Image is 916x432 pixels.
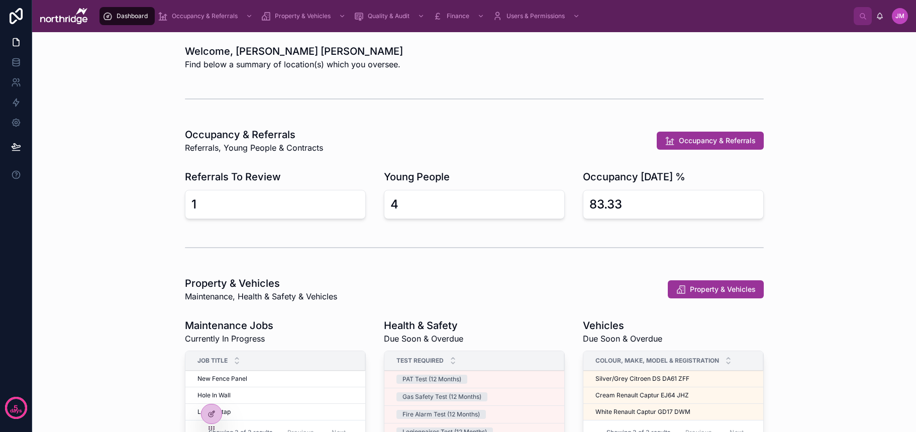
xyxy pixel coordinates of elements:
span: New Fence Panel [197,375,247,383]
p: 5 [14,403,18,413]
span: Test Required [396,357,444,365]
h1: Maintenance Jobs [185,318,273,333]
h1: Occupancy & Referrals [185,128,323,142]
h1: Young People [384,170,450,184]
span: Occupancy & Referrals [679,136,756,146]
button: Property & Vehicles [668,280,764,298]
h1: Welcome, [PERSON_NAME] [PERSON_NAME] [185,44,403,58]
div: Gas Safety Test (12 Months) [402,392,481,401]
span: Finance [447,12,469,20]
h1: Property & Vehicles [185,276,337,290]
span: Referrals, Young People & Contracts [185,142,323,154]
span: Currently In Progress [185,333,273,345]
span: Silver/Grey Citroen DS DA61 ZFF [595,375,689,383]
a: Silver/Grey Citroen DS DA61 ZFF [595,375,751,383]
a: PAT Test (12 Months) [396,375,552,384]
a: Users & Permissions [489,7,585,25]
div: Fire Alarm Test (12 Months) [402,410,480,419]
h1: Health & Safety [384,318,463,333]
a: Cream Renault Captur EJ64 JHZ [595,391,751,399]
span: Property & Vehicles [690,284,756,294]
a: Finance [430,7,489,25]
span: Property & Vehicles [275,12,331,20]
span: Occupancy & Referrals [172,12,238,20]
span: Find below a summary of location(s) which you oversee. [185,58,403,70]
span: Users & Permissions [506,12,565,20]
a: Occupancy & Referrals [155,7,258,25]
a: Leaking tap [197,408,353,416]
a: Hole In Wall [197,391,353,399]
button: Occupancy & Referrals [657,132,764,150]
span: Cream Renault Captur EJ64 JHZ [595,391,689,399]
div: 4 [390,196,398,212]
h1: Occupancy [DATE] % [583,170,685,184]
a: Property & Vehicles [258,7,351,25]
div: 1 [191,196,196,212]
span: Due Soon & Overdue [583,333,662,345]
div: 83.33 [589,196,622,212]
div: PAT Test (12 Months) [402,375,461,384]
span: Dashboard [117,12,148,20]
h1: Referrals To Review [185,170,281,184]
a: Gas Safety Test (12 Months) [396,392,552,401]
span: Job Title [197,357,228,365]
p: days [10,407,22,415]
img: App logo [40,8,87,24]
div: scrollable content [95,5,854,27]
span: Hole In Wall [197,391,231,399]
a: Dashboard [99,7,155,25]
span: Due Soon & Overdue [384,333,463,345]
span: Maintenance, Health & Safety & Vehicles [185,290,337,302]
a: White Renault Captur GD17 DWM [595,408,751,416]
a: New Fence Panel [197,375,353,383]
a: Fire Alarm Test (12 Months) [396,410,552,419]
span: Leaking tap [197,408,231,416]
span: JM [895,12,904,20]
span: White Renault Captur GD17 DWM [595,408,690,416]
span: Colour, Make, Model & Registration [595,357,719,365]
a: Quality & Audit [351,7,430,25]
h1: Vehicles [583,318,662,333]
span: Quality & Audit [368,12,410,20]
